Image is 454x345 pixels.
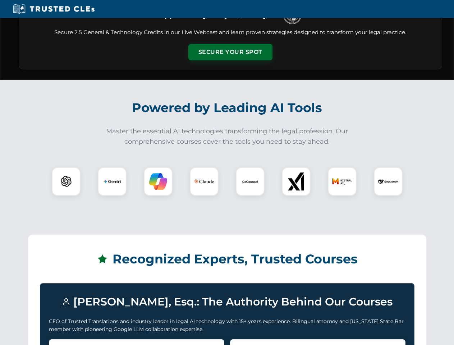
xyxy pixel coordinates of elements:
[49,292,405,312] h3: [PERSON_NAME], Esq.: The Authority Behind Our Courses
[378,171,398,192] img: DeepSeek Logo
[28,28,433,37] p: Secure 2.5 General & Technology Credits in our Live Webcast and learn proven strategies designed ...
[194,171,214,192] img: Claude Logo
[40,247,414,272] h2: Recognized Experts, Trusted Courses
[101,126,353,147] p: Master the essential AI technologies transforming the legal profession. Our comprehensive courses...
[11,4,97,14] img: Trusted CLEs
[103,172,121,190] img: Gemini Logo
[49,317,405,333] p: CEO of Trusted Translations and industry leader in legal AI technology with 15+ years experience....
[190,167,219,196] div: Claude
[28,95,426,120] h2: Powered by Leading AI Tools
[188,44,272,60] button: Secure Your Spot
[236,167,265,196] div: CoCounsel
[328,167,357,196] div: Mistral AI
[56,171,77,192] img: ChatGPT Logo
[98,167,127,196] div: Gemini
[374,167,403,196] div: DeepSeek
[287,172,305,190] img: xAI Logo
[282,167,311,196] div: xAI
[144,167,173,196] div: Copilot
[241,172,259,190] img: CoCounsel Logo
[52,167,81,196] div: ChatGPT
[149,172,167,190] img: Copilot Logo
[332,171,352,192] img: Mistral AI Logo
